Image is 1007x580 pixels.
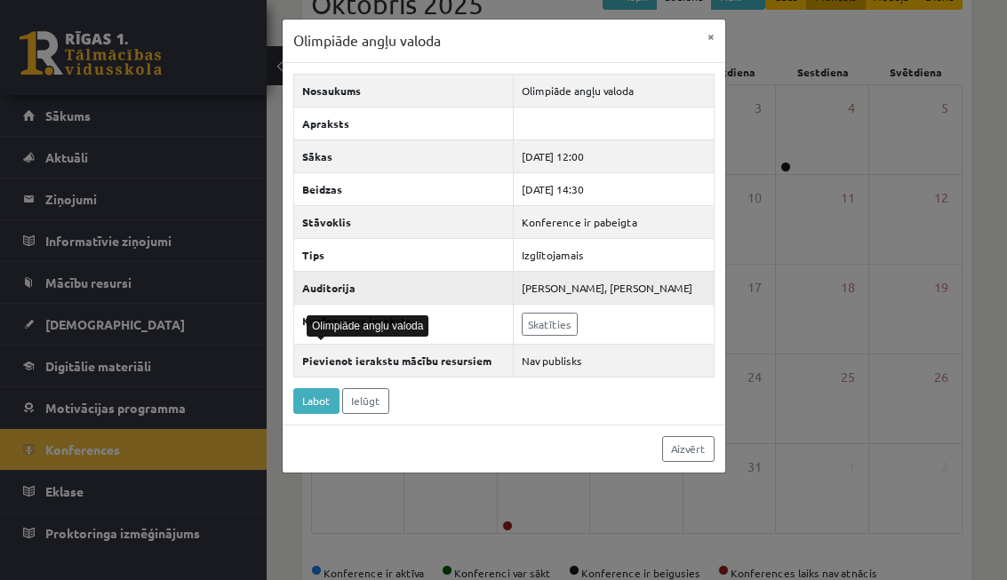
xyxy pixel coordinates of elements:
[522,313,578,336] a: Skatīties
[293,238,514,271] th: Tips
[307,315,428,337] div: Olimpiāde angļu valoda
[293,172,514,205] th: Beidzas
[514,238,714,271] td: Izglītojamais
[293,205,514,238] th: Stāvoklis
[514,205,714,238] td: Konference ir pabeigta
[514,344,714,377] td: Nav publisks
[514,74,714,107] td: Olimpiāde angļu valoda
[514,139,714,172] td: [DATE] 12:00
[342,388,389,414] a: Ielūgt
[293,107,514,139] th: Apraksts
[293,344,514,377] th: Pievienot ierakstu mācību resursiem
[514,271,714,304] td: [PERSON_NAME], [PERSON_NAME]
[514,172,714,205] td: [DATE] 14:30
[293,271,514,304] th: Auditorija
[293,388,340,414] a: Labot
[293,74,514,107] th: Nosaukums
[697,20,725,53] button: ×
[293,30,441,52] h3: Olimpiāde angļu valoda
[293,139,514,172] th: Sākas
[293,304,514,344] th: Konferences ieraksts
[662,436,715,462] a: Aizvērt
